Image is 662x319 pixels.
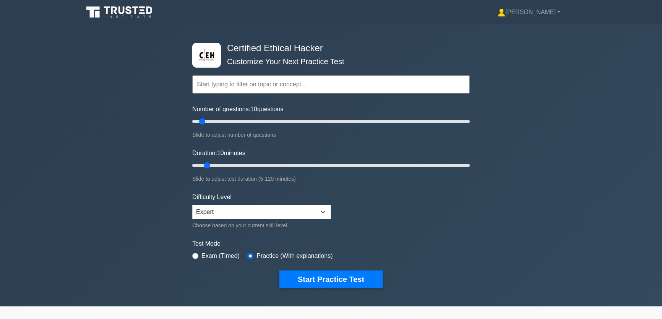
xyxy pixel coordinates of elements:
div: Choose based on your current skill level [192,221,331,230]
label: Difficulty Level [192,193,232,202]
a: [PERSON_NAME] [479,5,579,20]
label: Practice (With explanations) [256,251,333,261]
label: Exam (Timed) [201,251,240,261]
label: Test Mode [192,239,470,248]
div: Slide to adjust number of questions [192,130,470,139]
span: 10 [250,106,257,112]
h4: Certified Ethical Hacker [224,43,432,54]
input: Start typing to filter on topic or concept... [192,75,470,94]
label: Duration: minutes [192,149,245,158]
button: Start Practice Test [279,270,383,288]
label: Number of questions: questions [192,105,283,114]
div: Slide to adjust test duration (5-120 minutes) [192,174,470,183]
span: 10 [217,150,224,156]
